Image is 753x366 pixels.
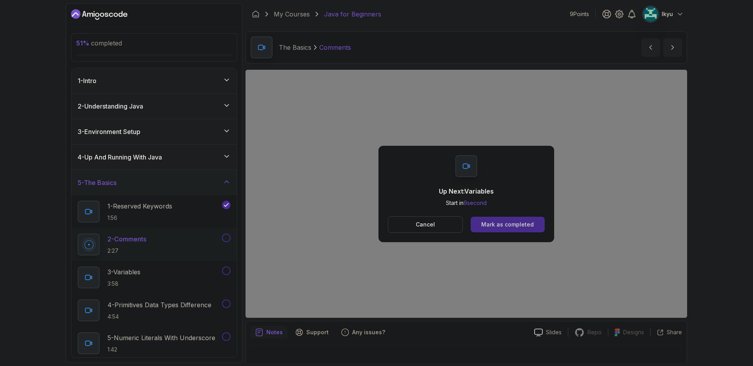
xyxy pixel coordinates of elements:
p: Notes [266,328,283,336]
p: 1:42 [107,346,215,353]
button: 4-Up And Running With Java [71,145,237,170]
p: 2:27 [107,247,146,255]
p: The Basics [279,43,311,52]
a: My Courses [274,9,310,19]
h3: 1 - Intro [78,76,96,85]
button: 3-Variables3:58 [78,266,231,288]
p: Repo [587,328,602,336]
button: Feedback button [336,326,390,339]
p: 2 - Comments [107,234,146,244]
p: 1:56 [107,214,172,222]
p: Start in [439,199,494,207]
p: Share [667,328,682,336]
button: Cancel [388,216,463,233]
p: 3:58 [107,280,140,288]
button: 3-Environment Setup [71,119,237,144]
p: Cancel [416,221,435,228]
p: Any issues? [352,328,385,336]
a: Dashboard [71,8,127,21]
a: Dashboard [252,10,260,18]
button: previous content [641,38,660,57]
p: Support [306,328,329,336]
p: 3 - Variables [107,267,140,277]
button: 2-Understanding Java [71,94,237,119]
p: Up Next: Variables [439,187,494,196]
p: 9 Points [570,10,589,18]
p: 1 - Reserved Keywords [107,201,172,211]
button: 4-Primitives Data Types Difference4:54 [78,299,231,321]
img: user profile image [643,7,658,22]
h3: 2 - Understanding Java [78,101,143,111]
span: completed [76,39,122,47]
button: 5-The Basics [71,170,237,195]
iframe: 2 - Comments [246,70,687,318]
h3: 3 - Environment Setup [78,127,140,136]
button: 1-Intro [71,68,237,93]
div: Mark as completed [481,221,534,228]
button: notes button [251,326,287,339]
button: Mark as completed [471,217,545,232]
button: Share [650,328,682,336]
button: 1-Reserved Keywords1:56 [78,201,231,223]
p: 4 - Primitives Data Types Difference [107,300,211,310]
a: Slides [528,328,568,337]
button: next content [663,38,682,57]
span: 9 second [464,199,487,206]
p: Ikyu [662,10,673,18]
button: user profile imageIkyu [643,6,684,22]
h3: 4 - Up And Running With Java [78,152,162,162]
p: Comments [319,43,351,52]
p: Slides [546,328,562,336]
p: Designs [623,328,644,336]
p: Java for Beginners [324,9,381,19]
span: 51 % [76,39,89,47]
p: 4:54 [107,313,211,321]
p: 5 - Numeric Literals With Underscore [107,333,215,342]
button: 5-Numeric Literals With Underscore1:42 [78,332,231,354]
button: 2-Comments2:27 [78,234,231,255]
h3: 5 - The Basics [78,178,116,187]
button: Support button [291,326,333,339]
